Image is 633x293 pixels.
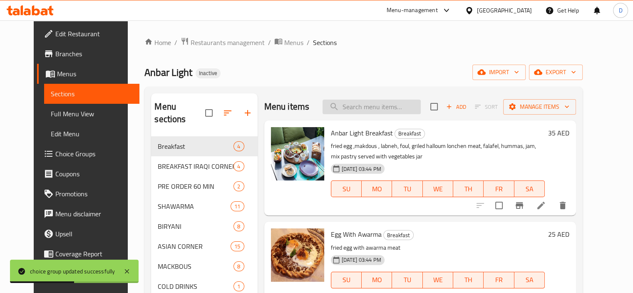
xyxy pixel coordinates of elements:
[37,164,139,184] a: Coupons
[484,272,514,288] button: FR
[395,129,425,139] div: Breakfast
[37,44,139,64] a: Branches
[30,267,115,276] div: choice group updated successfully
[191,38,265,48] span: Restaurants management
[443,100,469,113] span: Add item
[37,144,139,164] a: Choice Groups
[514,272,545,288] button: SA
[395,129,424,138] span: Breakfast
[445,102,467,112] span: Add
[144,37,583,48] nav: breadcrumb
[503,99,576,115] button: Manage items
[37,24,139,44] a: Edit Restaurant
[44,84,139,104] a: Sections
[395,274,419,286] span: TU
[231,201,244,211] div: items
[331,228,382,240] span: Egg With Awarma
[548,228,569,240] h6: 25 AED
[331,272,362,288] button: SU
[51,129,133,139] span: Edit Menu
[335,183,358,195] span: SU
[55,29,133,39] span: Edit Restaurant
[331,180,362,197] button: SU
[144,38,171,48] a: Home
[151,236,257,256] div: ASIAN CORNER15
[44,124,139,144] a: Edit Menu
[510,102,569,112] span: Manage items
[234,163,243,170] span: 4
[234,283,243,290] span: 1
[151,176,257,196] div: PRE ORDER 60 MIN2
[196,70,221,77] span: Inactive
[536,200,546,210] a: Edit menu item
[231,203,243,210] span: 11
[55,189,133,199] span: Promotions
[338,165,385,173] span: [DATE] 03:44 PM
[307,38,310,48] li: /
[362,272,392,288] button: MO
[514,180,545,197] button: SA
[313,38,337,48] span: Sections
[57,69,133,79] span: Menus
[233,141,244,151] div: items
[392,272,422,288] button: TU
[55,229,133,239] span: Upsell
[453,272,484,288] button: TH
[55,49,133,59] span: Branches
[234,183,243,190] span: 2
[518,183,541,195] span: SA
[453,180,484,197] button: TH
[484,180,514,197] button: FR
[37,224,139,244] a: Upsell
[487,183,511,195] span: FR
[151,256,257,276] div: MACKBOUS8
[536,67,576,78] span: export
[234,223,243,230] span: 8
[274,37,303,48] a: Menus
[335,274,358,286] span: SU
[231,243,243,250] span: 15
[151,156,257,176] div: BREAKFAST IRAQI CORNER4
[218,103,238,123] span: Sort sections
[323,100,421,114] input: search
[158,221,233,231] span: BIRYANI
[158,161,233,171] div: BREAKFAST IRAQI CORNER
[51,109,133,119] span: Full Menu View
[365,183,389,195] span: MO
[233,181,244,191] div: items
[200,104,218,122] span: Select all sections
[457,183,480,195] span: TH
[154,100,205,125] h2: Menu sections
[331,127,393,139] span: Anbar Light Breakfast
[423,180,453,197] button: WE
[395,183,419,195] span: TU
[158,261,233,271] div: MACKBOUS
[365,274,389,286] span: MO
[383,230,414,240] div: Breakfast
[271,127,324,180] img: Anbar Light Breakfast
[158,181,233,191] span: PRE ORDER 60 MIN
[37,244,139,264] a: Coverage Report
[234,143,243,150] span: 4
[158,281,233,291] span: COLD DRINKS
[548,127,569,139] h6: 35 AED
[338,256,385,264] span: [DATE] 03:44 PM
[271,228,324,282] img: Egg With Awarma
[392,180,422,197] button: TU
[151,216,257,236] div: BIRYANI8
[151,136,257,156] div: Breakfast4
[37,64,139,84] a: Menus
[264,100,310,113] h2: Menu items
[426,183,450,195] span: WE
[158,201,231,211] span: SHAWARMA
[238,103,258,123] button: Add section
[469,100,503,113] span: Select section first
[233,161,244,171] div: items
[518,274,541,286] span: SA
[55,209,133,219] span: Menu disclaimer
[425,98,443,115] span: Select section
[144,63,192,82] span: Anbar Light
[196,68,221,78] div: Inactive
